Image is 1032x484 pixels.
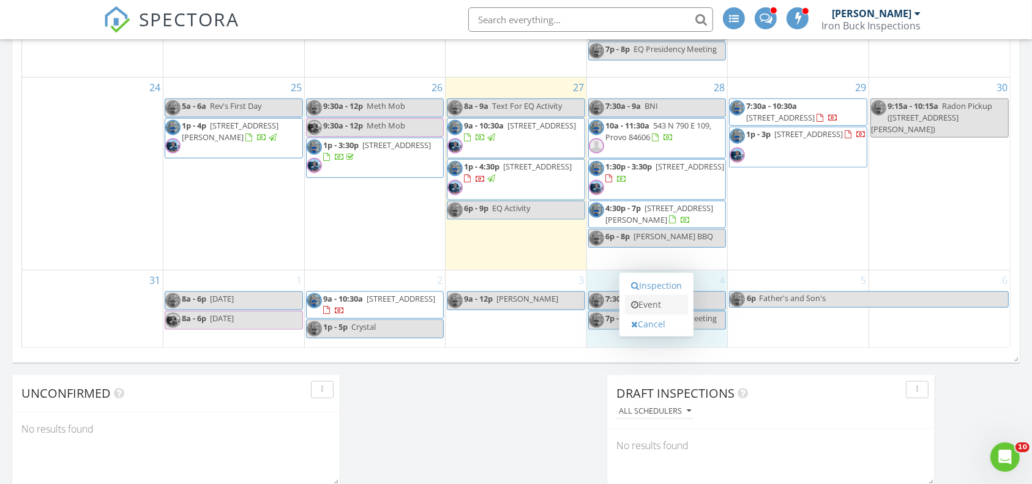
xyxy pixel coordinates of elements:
div: Iron Buck Inspections [821,20,921,32]
img: rev.png [589,180,604,195]
span: [DATE] [210,293,234,304]
td: Go to September 6, 2025 [869,270,1010,348]
span: EQ Presidency Meeting [634,313,717,324]
td: Go to August 26, 2025 [304,77,446,270]
span: SPECTORA [139,6,239,32]
a: Go to August 30, 2025 [994,78,1010,97]
a: Go to August 31, 2025 [147,270,163,290]
td: Go to September 2, 2025 [304,270,446,348]
span: 1p - 3p [746,128,771,140]
img: barn.jpg [447,161,463,176]
img: barn.jpg [165,100,181,116]
img: barn.jpg [589,120,604,135]
span: [STREET_ADDRESS] [774,128,843,140]
img: rev.png [447,180,463,195]
a: Go to August 27, 2025 [570,78,586,97]
img: rev.png [447,138,463,154]
img: barn.jpg [730,100,745,116]
span: 8a - 9a [464,100,488,111]
span: [PERSON_NAME] BBQ [634,231,713,242]
div: No results found [12,412,340,445]
a: Go to August 25, 2025 [288,78,304,97]
span: 8a - 6p [182,313,206,324]
a: Go to September 1, 2025 [294,270,304,290]
a: 1p - 4:30p [STREET_ADDRESS] [447,159,585,199]
span: Father's and Son's [759,292,826,303]
span: 1:30p - 3:30p [605,161,652,172]
img: rev.png [165,313,181,328]
td: Go to September 4, 2025 [586,270,728,348]
td: Go to August 27, 2025 [446,77,587,270]
a: 10a - 11:30a 543 N 790 E 109, Provo 84606 [588,118,727,158]
span: 7p - 8p [605,313,630,324]
span: Crystal [351,321,376,332]
span: [STREET_ADDRESS] [362,140,431,151]
a: 1p - 3p [STREET_ADDRESS] [729,127,867,167]
a: SPECTORA [103,17,239,42]
img: barn.jpg [589,161,604,176]
a: 1p - 3:30p [STREET_ADDRESS] [323,140,431,162]
img: barn.jpg [447,293,463,308]
td: Go to August 24, 2025 [22,77,163,270]
img: rev.png [307,120,322,135]
img: barn.jpg [307,293,322,308]
span: 7:30a - 10:30a [746,100,797,111]
span: 6p [746,292,757,307]
span: 6p - 9p [464,203,488,214]
span: 4:30p - 7p [605,203,641,214]
a: Go to September 2, 2025 [435,270,445,290]
a: 7:30a - 10:30a [STREET_ADDRESS] [729,99,867,126]
span: 7:30a - 9a [605,100,641,111]
span: Draft Inspections [616,385,735,401]
span: 6p - 8p [605,231,630,242]
a: 1p - 4p [STREET_ADDRESS][PERSON_NAME] [165,118,303,158]
span: [STREET_ADDRESS][PERSON_NAME] [182,120,279,143]
img: barn.jpg [447,100,463,116]
a: 4:30p - 7p [STREET_ADDRESS][PERSON_NAME] [605,203,713,225]
a: Go to August 29, 2025 [853,78,869,97]
input: Search everything... [468,7,713,32]
img: barn.jpg [589,313,604,328]
img: barn.jpg [589,43,604,59]
a: Go to September 5, 2025 [858,270,869,290]
img: barn.jpg [589,100,604,116]
a: 1:30p - 3:30p [STREET_ADDRESS] [588,159,727,199]
img: rev.png [165,138,181,154]
span: Unconfirmed [21,385,111,401]
span: 8a - 6p [182,293,206,304]
a: Go to September 6, 2025 [1000,270,1010,290]
div: No results found [607,429,935,462]
span: 7p - 8p [605,43,630,54]
img: barn.jpg [589,203,604,218]
img: barn.jpg [730,128,745,144]
img: barn.jpg [307,140,322,155]
div: All schedulers [619,407,691,415]
img: barn.jpg [307,100,322,116]
img: barn.jpg [447,203,463,218]
span: Radon Pickup ([STREET_ADDRESS][PERSON_NAME]) [871,100,992,135]
td: Go to August 25, 2025 [163,77,305,270]
span: 10a - 11:30a [605,120,649,131]
a: Cancel [625,315,688,334]
span: 9a - 12p [464,293,493,304]
td: Go to September 3, 2025 [446,270,587,348]
a: 10a - 11:30a 543 N 790 E 109, Provo 84606 [605,120,711,143]
a: Go to August 28, 2025 [711,78,727,97]
img: barn.jpg [165,120,181,135]
td: Go to August 28, 2025 [586,77,728,270]
a: Go to August 26, 2025 [429,78,445,97]
a: 9a - 10:30a [STREET_ADDRESS] [306,291,444,319]
span: EQ Presidency Meeting [634,43,717,54]
td: Go to September 1, 2025 [163,270,305,348]
a: 7:30a - 10:30a [STREET_ADDRESS] [746,100,838,123]
a: 1:30p - 3:30p [STREET_ADDRESS] [605,161,724,184]
div: [PERSON_NAME] [832,7,911,20]
img: barn.jpg [730,292,745,307]
span: 1p - 4:30p [464,161,499,172]
button: All schedulers [616,403,694,420]
span: 1p - 3:30p [323,140,359,151]
img: barn.jpg [307,321,322,337]
td: Go to August 29, 2025 [728,77,869,270]
img: The Best Home Inspection Software - Spectora [103,6,130,33]
td: Go to September 5, 2025 [728,270,869,348]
